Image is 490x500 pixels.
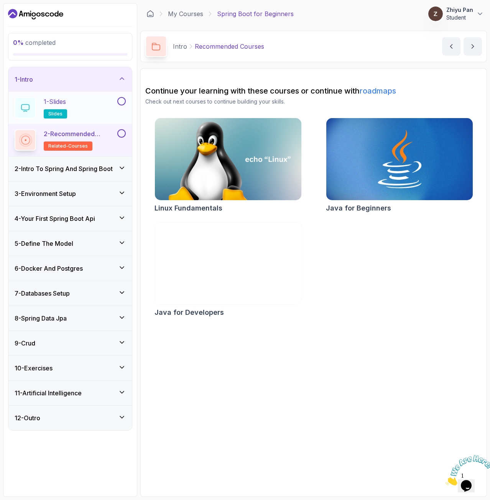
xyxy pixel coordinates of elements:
[8,381,132,405] button: 11-Artificial Intelligence
[8,306,132,331] button: 8-Spring Data Jpa
[146,10,154,18] a: Dashboard
[44,97,66,106] p: 1 - Slides
[15,264,83,273] h3: 6 - Docker And Postgres
[15,164,113,173] h3: 2 - Intro To Spring And Spring Boot
[8,406,132,430] button: 12-Outro
[15,239,73,248] h3: 5 - Define The Model
[48,111,62,117] span: slides
[8,8,63,20] a: Dashboard
[326,203,391,214] h2: Java for Beginners
[155,118,301,200] img: Linux Fundamentals card
[360,86,396,95] a: roadmaps
[8,206,132,231] button: 4-Your First Spring Boot Api
[15,289,70,298] h3: 7 - Databases Setup
[442,37,460,56] button: previous content
[155,203,222,214] h2: Linux Fundamentals
[326,118,473,200] img: Java for Beginners card
[15,75,33,84] h3: 1 - Intro
[145,98,482,105] p: Check out next courses to continue building your skills.
[44,129,116,138] p: 2 - Recommended Courses
[155,307,224,318] h2: Java for Developers
[15,97,126,118] button: 1-Slidesslides
[446,6,473,14] p: Zhiyu Pan
[8,356,132,380] button: 10-Exercises
[8,231,132,256] button: 5-Define The Model
[8,281,132,306] button: 7-Databases Setup
[155,222,302,318] a: Java for Developers cardJava for Developers
[15,413,40,423] h3: 12 - Outro
[145,86,482,96] h2: Continue your learning with these courses or continue with
[8,156,132,181] button: 2-Intro To Spring And Spring Boot
[15,129,126,151] button: 2-Recommended Coursesrelated-courses
[8,256,132,281] button: 6-Docker And Postgres
[173,42,187,51] p: Intro
[3,3,51,33] img: Chat attention grabber
[8,67,132,92] button: 1-Intro
[48,143,88,149] span: related-courses
[8,331,132,355] button: 9-Crud
[3,3,6,10] span: 1
[155,118,302,214] a: Linux Fundamentals cardLinux Fundamentals
[446,14,473,21] p: Student
[15,388,82,398] h3: 11 - Artificial Intelligence
[168,9,203,18] a: My Courses
[15,314,67,323] h3: 8 - Spring Data Jpa
[442,452,490,488] iframe: chat widget
[15,189,76,198] h3: 3 - Environment Setup
[155,222,301,304] img: Java for Developers card
[15,363,53,373] h3: 10 - Exercises
[217,9,294,18] p: Spring Boot for Beginners
[464,37,482,56] button: next content
[13,39,24,46] span: 0 %
[195,42,264,51] p: Recommended Courses
[13,39,56,46] span: completed
[15,339,35,348] h3: 9 - Crud
[428,7,443,21] img: user profile image
[8,181,132,206] button: 3-Environment Setup
[326,118,473,214] a: Java for Beginners cardJava for Beginners
[428,6,484,21] button: user profile imageZhiyu PanStudent
[15,214,95,223] h3: 4 - Your First Spring Boot Api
